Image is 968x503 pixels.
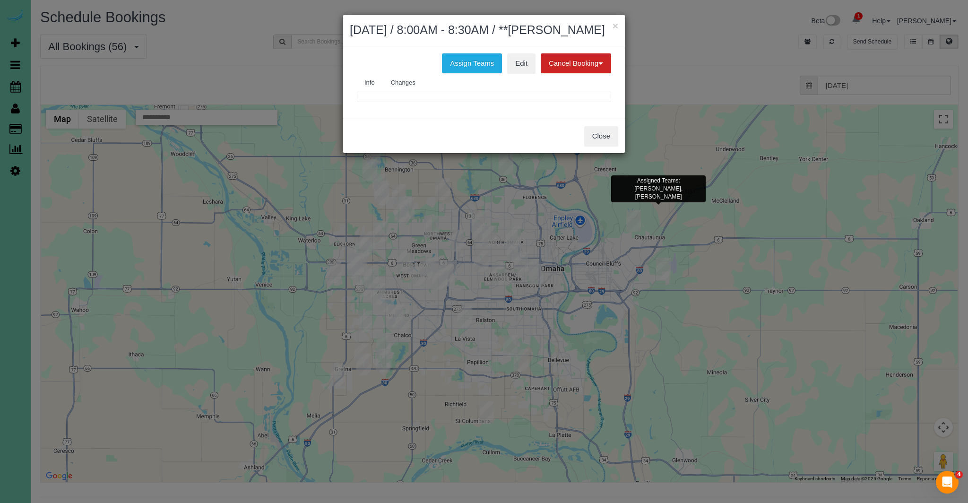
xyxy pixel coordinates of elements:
[391,79,415,86] span: Changes
[955,471,963,478] span: 4
[936,471,959,494] iframe: Intercom live chat
[611,175,706,202] div: Assigned Teams: [PERSON_NAME], [PERSON_NAME]
[383,73,423,93] a: Changes
[357,73,382,93] a: Info
[350,22,618,39] h2: [DATE] / 8:00AM - 8:30AM / **[PERSON_NAME]
[613,21,618,31] button: ×
[541,53,611,73] button: Cancel Booking
[364,79,375,86] span: Info
[507,53,536,73] a: Edit
[584,126,618,146] button: Close
[442,53,502,73] button: Assign Teams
